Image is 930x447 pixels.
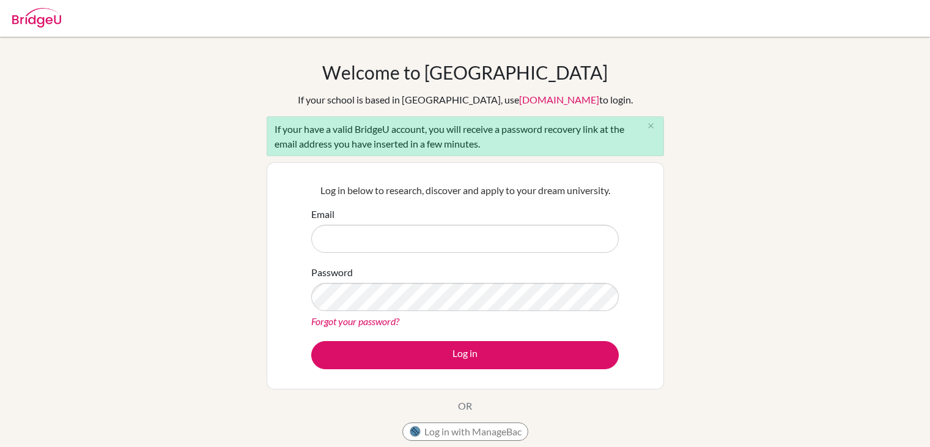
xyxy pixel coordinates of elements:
button: Close [639,117,663,135]
a: Forgot your password? [311,315,399,327]
div: If your school is based in [GEOGRAPHIC_DATA], use to login. [298,92,633,107]
button: Log in [311,341,619,369]
p: Log in below to research, discover and apply to your dream university. [311,183,619,198]
a: [DOMAIN_NAME] [519,94,599,105]
img: Bridge-U [12,8,61,28]
h1: Welcome to [GEOGRAPHIC_DATA] [322,61,608,83]
p: OR [458,399,472,413]
button: Log in with ManageBac [402,423,528,441]
label: Email [311,207,334,222]
i: close [646,121,655,130]
label: Password [311,265,353,280]
div: If your have a valid BridgeU account, you will receive a password recovery link at the email addr... [267,116,664,156]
